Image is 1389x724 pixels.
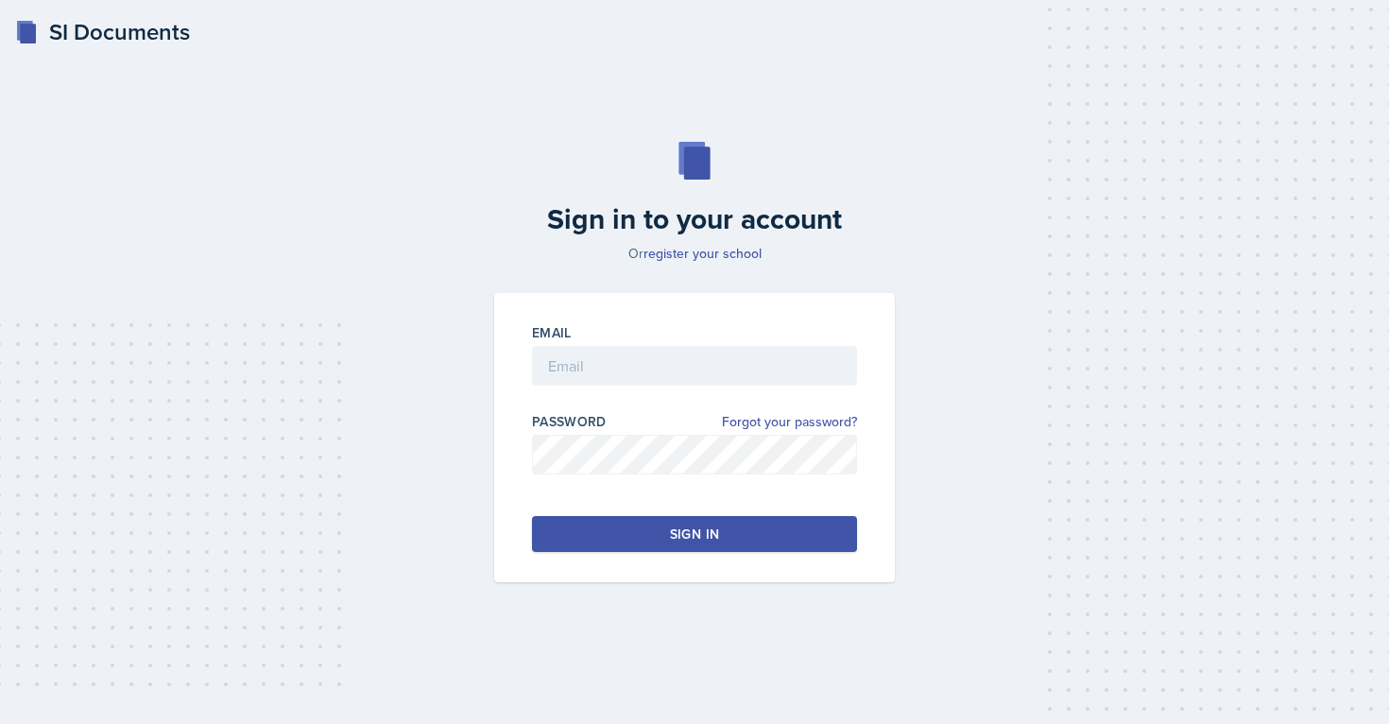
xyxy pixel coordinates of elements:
h2: Sign in to your account [483,202,906,236]
a: Forgot your password? [722,412,857,432]
button: Sign in [532,516,857,552]
a: SI Documents [15,15,190,49]
p: Or [483,244,906,263]
div: Sign in [670,525,719,543]
label: Password [532,412,607,431]
a: register your school [643,244,762,263]
label: Email [532,323,572,342]
input: Email [532,346,857,386]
